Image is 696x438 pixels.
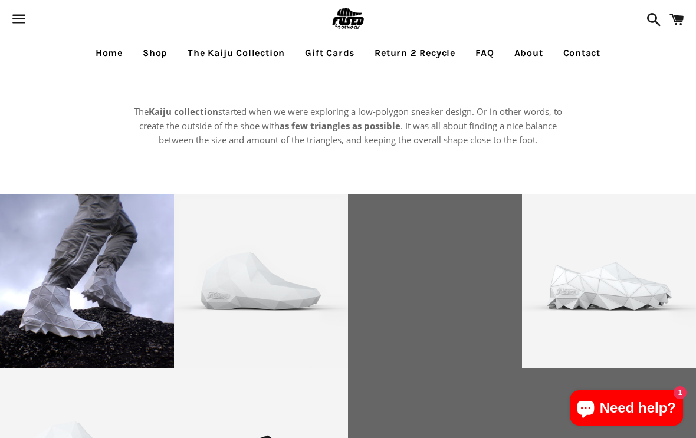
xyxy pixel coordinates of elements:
[87,38,132,68] a: Home
[149,106,218,117] strong: Kaiju collection
[296,38,363,68] a: Gift Cards
[522,194,696,368] a: [3D printed Shoes] - lightweight custom 3dprinted shoes sneakers sandals fused footwear
[366,38,464,68] a: Return 2 Recycle
[554,38,610,68] a: Contact
[174,194,348,368] a: [3D printed Shoes] - lightweight custom 3dprinted shoes sneakers sandals fused footwear
[505,38,552,68] a: About
[348,194,522,368] a: [3D printed Shoes] - lightweight custom 3dprinted shoes sneakers sandals fused footwear
[179,38,294,68] a: The Kaiju Collection
[280,120,400,131] strong: as few triangles as possible
[130,104,566,147] p: The started when we were exploring a low-polygon sneaker design. Or in other words, to create the...
[134,38,176,68] a: Shop
[467,38,503,68] a: FAQ
[566,390,687,429] inbox-online-store-chat: Shopify online store chat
